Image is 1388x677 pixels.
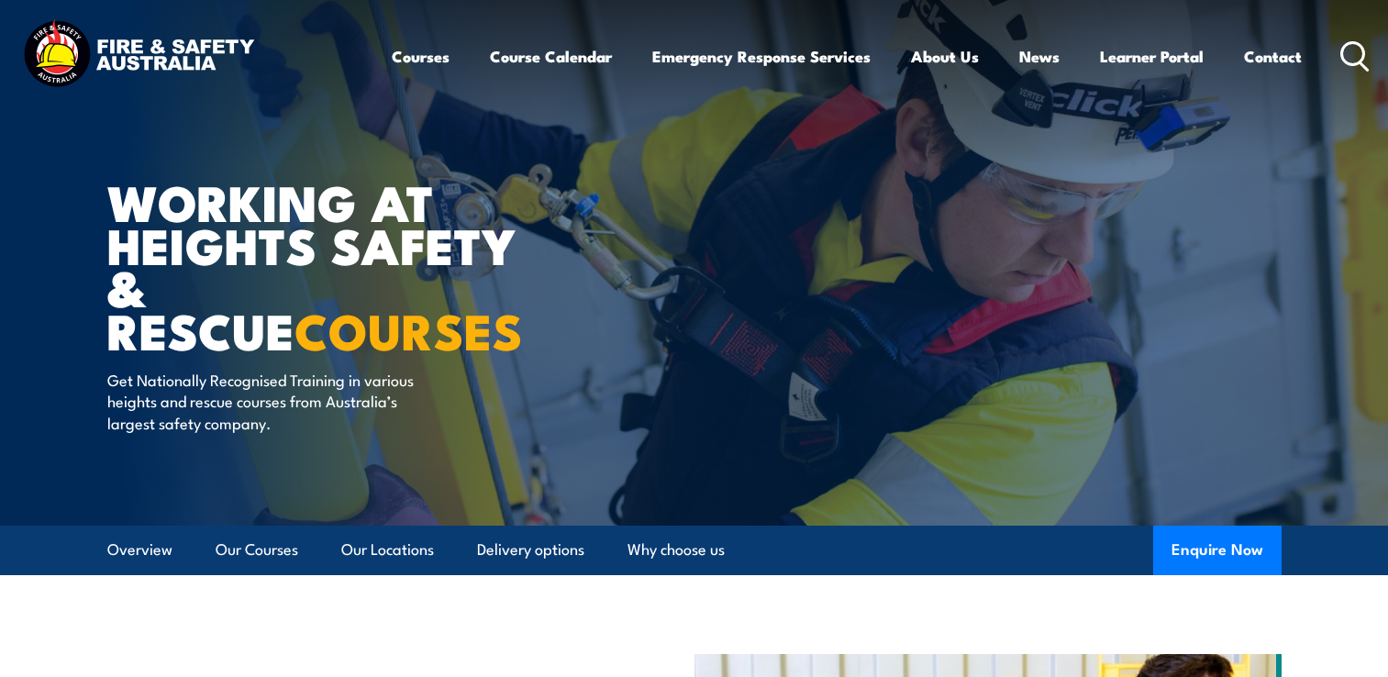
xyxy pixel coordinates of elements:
[216,526,298,574] a: Our Courses
[1100,32,1204,81] a: Learner Portal
[911,32,979,81] a: About Us
[107,180,561,351] h1: WORKING AT HEIGHTS SAFETY & RESCUE
[1244,32,1302,81] a: Contact
[490,32,612,81] a: Course Calendar
[107,526,172,574] a: Overview
[107,369,442,433] p: Get Nationally Recognised Training in various heights and rescue courses from Australia’s largest...
[1019,32,1060,81] a: News
[341,526,434,574] a: Our Locations
[652,32,871,81] a: Emergency Response Services
[392,32,450,81] a: Courses
[477,526,584,574] a: Delivery options
[1153,526,1282,575] button: Enquire Now
[627,526,725,574] a: Why choose us
[294,291,523,367] strong: COURSES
